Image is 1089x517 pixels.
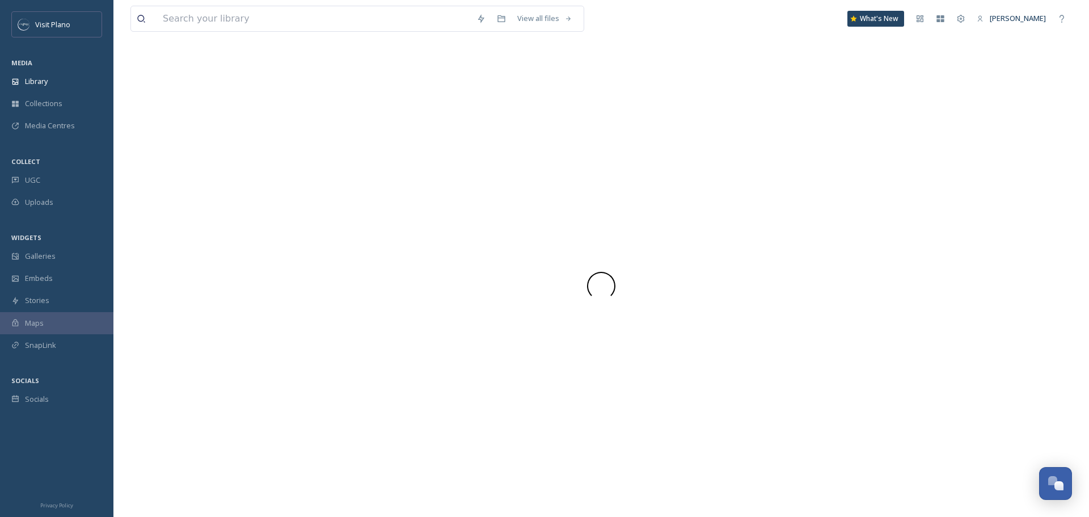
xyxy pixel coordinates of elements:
span: Embeds [25,273,53,284]
span: SOCIALS [11,376,39,385]
span: Maps [25,318,44,329]
span: Media Centres [25,120,75,131]
a: What's New [847,11,904,27]
a: View all files [512,7,578,30]
span: Stories [25,295,49,306]
button: Open Chat [1039,467,1072,500]
a: Privacy Policy [40,498,73,511]
span: Library [25,76,48,87]
a: [PERSON_NAME] [971,7,1052,30]
span: UGC [25,175,40,186]
span: WIDGETS [11,233,41,242]
span: Visit Plano [35,19,70,30]
span: MEDIA [11,58,32,67]
span: SnapLink [25,340,56,351]
img: images.jpeg [18,19,29,30]
span: Socials [25,394,49,405]
span: COLLECT [11,157,40,166]
span: Privacy Policy [40,502,73,509]
span: Collections [25,98,62,109]
span: [PERSON_NAME] [990,13,1046,23]
span: Galleries [25,251,56,262]
input: Search your library [157,6,471,31]
span: Uploads [25,197,53,208]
